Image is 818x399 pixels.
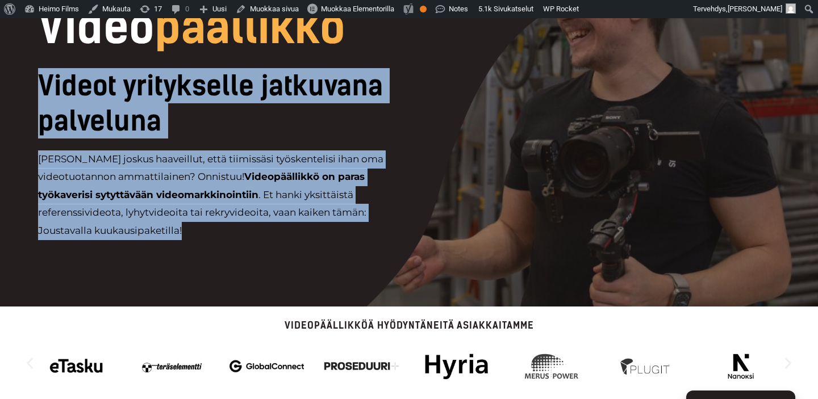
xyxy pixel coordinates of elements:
[40,347,115,385] div: 1 / 14
[419,347,494,385] div: 5 / 14
[229,347,304,385] div: 3 / 14
[703,347,778,385] div: 8 / 14
[419,347,494,385] img: hyria_heimo
[514,347,589,385] img: Videotuotantoa yritykselle jatkuvana palveluna hankkii mm. Merus Power
[38,150,409,240] p: [PERSON_NAME] joskus haaveillut, että tiimissäsi työskentelisi ihan oma videotuotannon ammattilai...
[514,347,589,385] div: 6 / 14
[728,5,782,13] span: [PERSON_NAME]
[135,347,210,385] div: 2 / 14
[420,6,427,12] div: OK
[23,342,795,385] div: Karuselli | Vieritys vaakasuunnassa: Vasen ja oikea nuoli
[324,347,399,385] div: 4 / 14
[40,347,115,385] img: Videotuotantoa yritykselle jatkuvana palveluna hankkii mm. eTasku
[324,347,399,385] img: Videotuotantoa yritykselle jatkuvana palveluna hankkii mm. Proseduuri
[38,5,486,50] h1: Video
[321,5,394,13] span: Muokkaa Elementorilla
[38,69,383,137] span: Videot yritykselle jatkuvana palveluna
[38,171,365,200] strong: Videopäällikkö on paras työkaverisi sytyttävään videomarkkinointiin
[608,347,683,385] img: Videotuotantoa yritykselle jatkuvana palveluna hankkii mm. Plugit
[608,347,683,385] div: 7 / 14
[135,347,210,385] img: Videotuotantoa yritykselle jatkuvana palveluna hankkii mm. Teräselementti
[229,347,304,385] img: Videotuotantoa yritykselle jatkuvana palveluna hankkii mm. GlobalConnect
[23,321,795,330] p: Videopäällikköä hyödyntäneitä asiakkaitamme
[703,347,778,385] img: nanoksi_logo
